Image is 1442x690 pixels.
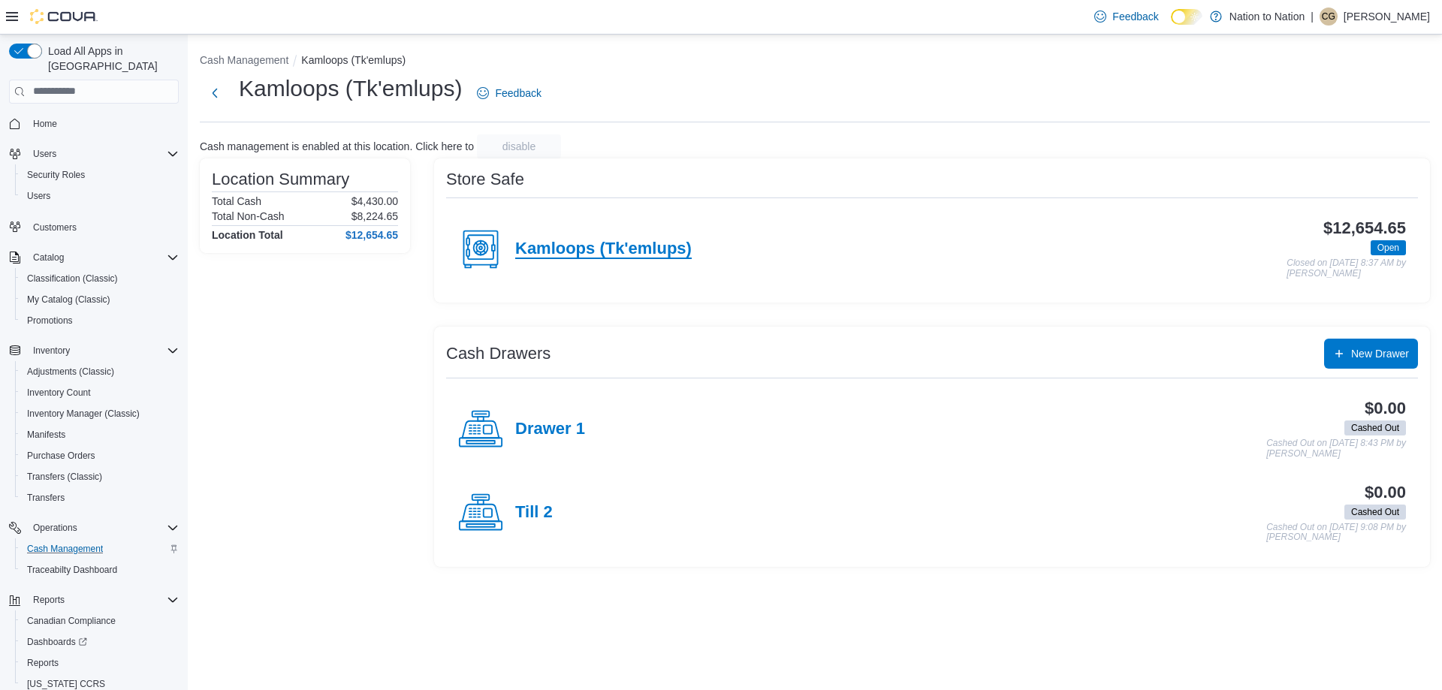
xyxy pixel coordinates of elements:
[21,312,79,330] a: Promotions
[15,289,185,310] button: My Catalog (Classic)
[15,631,185,652] a: Dashboards
[15,382,185,403] button: Inventory Count
[33,522,77,534] span: Operations
[21,363,179,381] span: Adjustments (Classic)
[27,519,179,537] span: Operations
[515,240,692,259] h4: Kamloops (Tk'emlups)
[15,424,185,445] button: Manifests
[33,594,65,606] span: Reports
[1351,421,1399,435] span: Cashed Out
[15,445,185,466] button: Purchase Orders
[21,291,116,309] a: My Catalog (Classic)
[27,564,117,576] span: Traceabilty Dashboard
[21,540,179,558] span: Cash Management
[27,387,91,399] span: Inventory Count
[27,591,71,609] button: Reports
[21,405,146,423] a: Inventory Manager (Classic)
[21,489,71,507] a: Transfers
[27,294,110,306] span: My Catalog (Classic)
[27,114,179,133] span: Home
[1323,219,1406,237] h3: $12,654.65
[27,678,105,690] span: [US_STATE] CCRS
[15,652,185,673] button: Reports
[21,468,108,486] a: Transfers (Classic)
[1344,8,1430,26] p: [PERSON_NAME]
[27,249,70,267] button: Catalog
[239,74,462,104] h1: Kamloops (Tk'emlups)
[21,270,124,288] a: Classification (Classic)
[1344,420,1406,435] span: Cashed Out
[1365,399,1406,417] h3: $0.00
[42,44,179,74] span: Load All Apps in [GEOGRAPHIC_DATA]
[446,345,551,363] h3: Cash Drawers
[27,591,179,609] span: Reports
[15,466,185,487] button: Transfers (Classic)
[21,540,109,558] a: Cash Management
[515,503,553,523] h4: Till 2
[1324,339,1418,369] button: New Drawer
[212,229,283,241] h4: Location Total
[21,312,179,330] span: Promotions
[33,252,64,264] span: Catalog
[200,54,288,66] button: Cash Management
[15,403,185,424] button: Inventory Manager (Classic)
[15,538,185,559] button: Cash Management
[21,166,179,184] span: Security Roles
[1171,25,1172,26] span: Dark Mode
[27,471,102,483] span: Transfers (Classic)
[21,447,179,465] span: Purchase Orders
[446,170,524,188] h3: Store Safe
[27,636,87,648] span: Dashboards
[495,86,541,101] span: Feedback
[477,134,561,158] button: disable
[21,384,179,402] span: Inventory Count
[33,345,70,357] span: Inventory
[471,78,547,108] a: Feedback
[27,429,65,441] span: Manifests
[27,657,59,669] span: Reports
[21,363,120,381] a: Adjustments (Classic)
[27,366,114,378] span: Adjustments (Classic)
[1351,346,1409,361] span: New Drawer
[502,139,535,154] span: disable
[21,405,179,423] span: Inventory Manager (Classic)
[1112,9,1158,24] span: Feedback
[15,268,185,289] button: Classification (Classic)
[21,447,101,465] a: Purchase Orders
[21,633,93,651] a: Dashboards
[21,291,179,309] span: My Catalog (Classic)
[27,145,179,163] span: Users
[27,543,103,555] span: Cash Management
[1377,241,1399,255] span: Open
[3,340,185,361] button: Inventory
[27,190,50,202] span: Users
[21,187,56,205] a: Users
[33,118,57,130] span: Home
[27,492,65,504] span: Transfers
[15,559,185,580] button: Traceabilty Dashboard
[1344,505,1406,520] span: Cashed Out
[212,170,349,188] h3: Location Summary
[15,361,185,382] button: Adjustments (Classic)
[15,185,185,206] button: Users
[1266,438,1406,459] p: Cashed Out on [DATE] 8:43 PM by [PERSON_NAME]
[21,654,65,672] a: Reports
[1320,8,1338,26] div: Cam Gottfriedson
[27,249,179,267] span: Catalog
[3,589,185,610] button: Reports
[21,426,179,444] span: Manifests
[200,53,1430,71] nav: An example of EuiBreadcrumbs
[351,210,398,222] p: $8,224.65
[301,54,406,66] button: Kamloops (Tk'emlups)
[21,612,122,630] a: Canadian Compliance
[212,195,261,207] h6: Total Cash
[21,187,179,205] span: Users
[27,519,83,537] button: Operations
[21,633,179,651] span: Dashboards
[21,489,179,507] span: Transfers
[1311,8,1314,26] p: |
[3,113,185,134] button: Home
[27,218,83,237] a: Customers
[30,9,98,24] img: Cova
[27,615,116,627] span: Canadian Compliance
